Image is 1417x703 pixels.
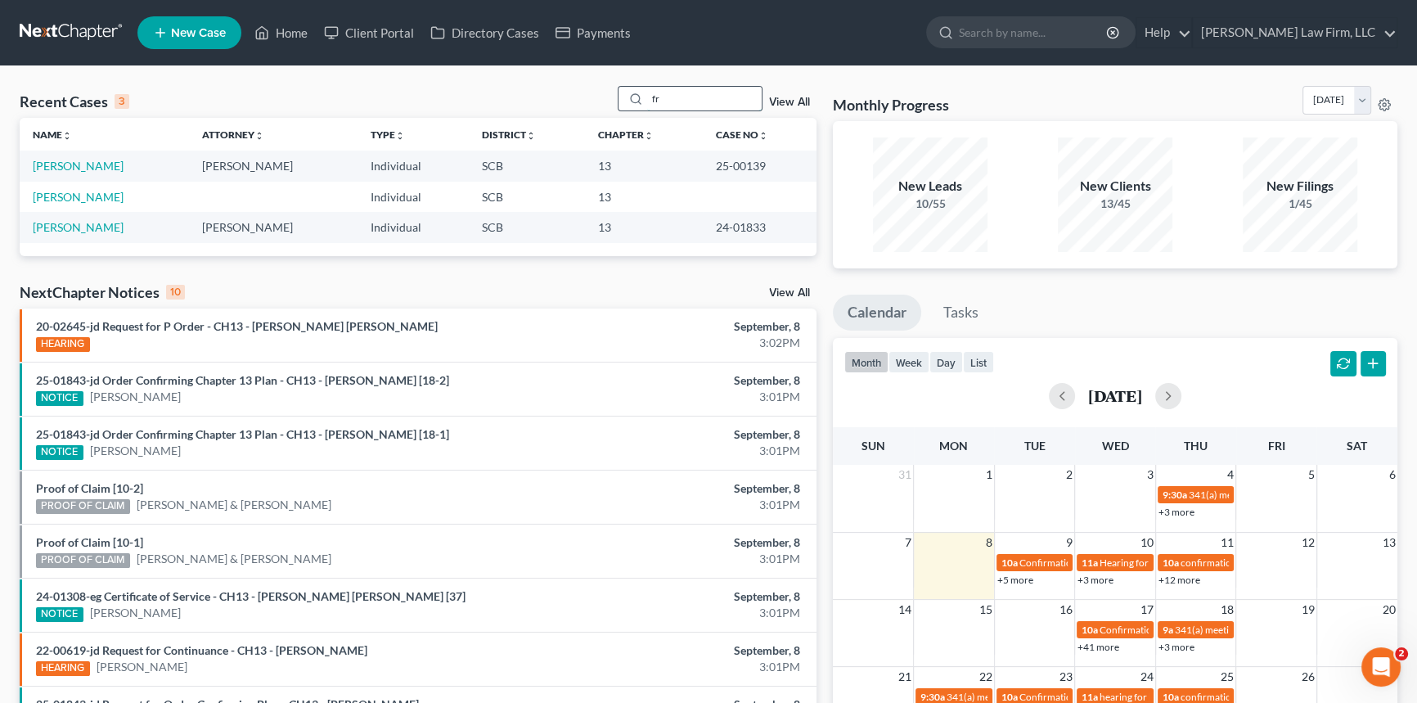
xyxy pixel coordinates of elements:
div: 3:01PM [556,605,800,621]
td: SCB [469,182,585,212]
td: 24-01833 [703,212,816,242]
div: NOTICE [36,445,83,460]
span: 2 [1064,465,1074,484]
span: 11a [1082,691,1098,703]
div: PROOF OF CLAIM [36,499,130,514]
span: 17 [1139,600,1155,620]
a: [PERSON_NAME] & [PERSON_NAME] [137,497,331,513]
div: NOTICE [36,607,83,622]
span: 4 [1226,465,1235,484]
span: Confirmation Hearing for [PERSON_NAME] [1019,691,1207,703]
span: 10a [1163,557,1179,569]
span: 6 [1388,465,1397,484]
td: 13 [585,151,704,181]
div: New Leads [873,177,987,196]
i: unfold_more [758,131,768,141]
span: 9:30a [1163,489,1187,501]
span: 31 [897,465,913,484]
span: 9 [1064,533,1074,552]
div: 3:01PM [556,497,800,513]
a: [PERSON_NAME] & [PERSON_NAME] [137,551,331,567]
span: 7 [903,533,913,552]
h2: [DATE] [1088,387,1142,404]
td: [PERSON_NAME] [189,151,358,181]
div: September, 8 [556,426,800,443]
span: Hearing for [PERSON_NAME] and [PERSON_NAME] [1100,557,1324,569]
a: +3 more [1158,641,1194,653]
span: New Case [171,27,226,39]
span: 341(a) meeting for [PERSON_NAME] [947,691,1104,703]
div: HEARING [36,661,90,676]
a: Nameunfold_more [33,128,72,141]
span: Wed [1101,439,1128,453]
span: confirmation hearing for [PERSON_NAME] [1181,557,1365,569]
a: Proof of Claim [10-2] [36,481,143,495]
button: week [888,351,929,373]
span: confirmation hearing for [PERSON_NAME] [1181,691,1365,703]
span: 20 [1381,600,1397,620]
td: 25-00139 [703,151,816,181]
a: +12 more [1158,574,1200,586]
a: [PERSON_NAME] [97,659,187,675]
a: [PERSON_NAME] [33,159,124,173]
div: 3:01PM [556,551,800,567]
div: NextChapter Notices [20,282,185,302]
i: unfold_more [254,131,264,141]
span: 14 [897,600,913,620]
div: 10/55 [873,196,987,212]
td: SCB [469,212,585,242]
span: 16 [1058,600,1074,620]
span: 11 [1219,533,1235,552]
a: Chapterunfold_more [598,128,654,141]
span: 10 [1139,533,1155,552]
div: 3:01PM [556,389,800,405]
span: Sat [1347,439,1367,453]
div: New Clients [1058,177,1172,196]
a: +5 more [997,574,1033,586]
a: 22-00619-jd Request for Continuance - CH13 - [PERSON_NAME] [36,643,367,657]
div: NOTICE [36,391,83,406]
span: 22 [978,667,994,687]
div: September, 8 [556,372,800,389]
a: Typeunfold_more [371,128,405,141]
a: Client Portal [316,18,422,47]
span: 10a [1001,557,1018,569]
span: 18 [1219,600,1235,620]
a: +3 more [1077,574,1113,586]
span: 11a [1082,557,1098,569]
div: 13/45 [1058,196,1172,212]
div: PROOF OF CLAIM [36,553,130,568]
a: 20-02645-jd Request for P Order - CH13 - [PERSON_NAME] [PERSON_NAME] [36,319,438,333]
a: Calendar [833,295,921,331]
a: 24-01308-eg Certificate of Service - CH13 - [PERSON_NAME] [PERSON_NAME] [37] [36,589,466,603]
a: [PERSON_NAME] [90,605,181,621]
a: Payments [547,18,639,47]
a: View All [769,287,810,299]
td: [PERSON_NAME] [189,212,358,242]
button: list [963,351,994,373]
span: 12 [1300,533,1316,552]
a: 25-01843-jd Order Confirming Chapter 13 Plan - CH13 - [PERSON_NAME] [18-1] [36,427,449,441]
div: 3 [115,94,129,109]
i: unfold_more [526,131,536,141]
span: 5 [1307,465,1316,484]
span: Tue [1023,439,1045,453]
td: 13 [585,212,704,242]
span: Sun [861,439,885,453]
div: September, 8 [556,534,800,551]
span: 3 [1145,465,1155,484]
input: Search by name... [647,87,762,110]
a: Directory Cases [422,18,547,47]
div: September, 8 [556,480,800,497]
span: 21 [897,667,913,687]
span: 24 [1139,667,1155,687]
span: Thu [1184,439,1208,453]
span: Confirmation Hearing for [PERSON_NAME] [1100,624,1287,636]
div: September, 8 [556,642,800,659]
span: hearing for [PERSON_NAME] [1100,691,1226,703]
a: [PERSON_NAME] [90,389,181,405]
td: Individual [358,182,469,212]
i: unfold_more [644,131,654,141]
a: Proof of Claim [10-1] [36,535,143,549]
span: 9:30a [920,691,945,703]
